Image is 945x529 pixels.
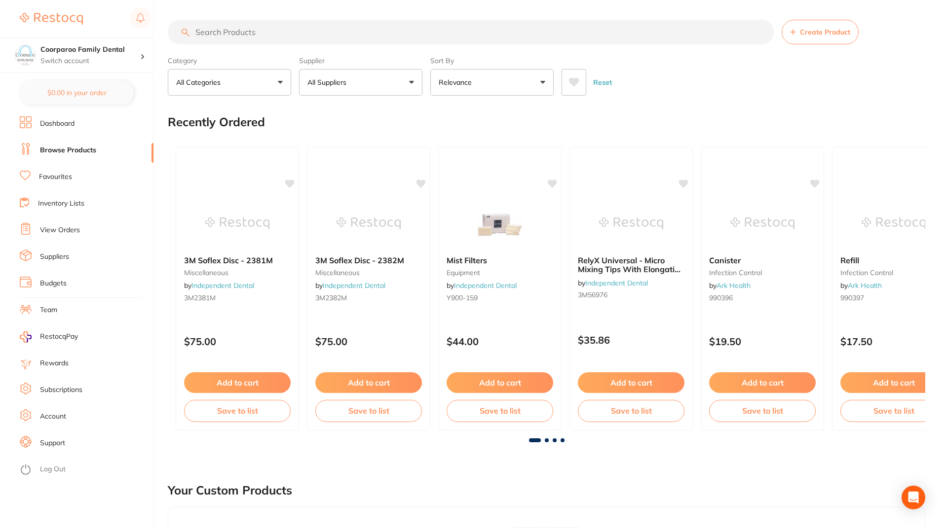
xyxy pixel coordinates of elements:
[439,77,476,87] p: Relevance
[709,281,751,290] span: by
[430,69,554,96] button: Relevance
[337,199,401,248] img: 3M Soflex Disc - 2382M
[315,294,422,302] small: 3M2382M
[862,199,926,248] img: Refill
[205,199,269,248] img: 3M Soflex Disc - 2381M
[40,145,96,155] a: Browse Products
[323,281,385,290] a: Independent Dental
[315,372,422,393] button: Add to cart
[315,281,385,290] span: by
[38,199,84,209] a: Inventory Lists
[20,462,151,478] button: Log Out
[447,269,553,277] small: equipment
[709,294,816,302] small: 990396
[39,172,72,182] a: Favourites
[800,28,850,36] span: Create Product
[168,56,291,65] label: Category
[709,336,816,347] p: $19.50
[902,486,925,509] div: Open Intercom Messenger
[20,81,134,105] button: $0.00 in your order
[184,256,291,265] b: 3M Soflex Disc - 2381M
[315,336,422,347] p: $75.00
[315,256,422,265] b: 3M Soflex Disc - 2382M
[315,400,422,422] button: Save to list
[40,56,140,66] p: Switch account
[40,412,66,422] a: Account
[709,269,816,277] small: infection control
[447,336,553,347] p: $44.00
[599,199,663,248] img: RelyX Universal - Micro Mixing Tips With Elongation Tips - Micro Tip & Elongation Tips - 15 & 15 ...
[447,256,553,265] b: Mist Filters
[40,358,69,368] a: Rewards
[40,252,69,262] a: Suppliers
[730,199,794,248] img: Canister
[168,20,774,44] input: Search Products
[168,115,265,129] h2: Recently Ordered
[40,279,67,288] a: Budgets
[578,334,684,346] p: $35.86
[184,294,291,302] small: 3M2381M
[307,77,350,87] p: All Suppliers
[578,400,684,422] button: Save to list
[454,281,517,290] a: Independent Dental
[184,372,291,393] button: Add to cart
[40,305,57,315] a: Team
[299,69,422,96] button: All Suppliers
[299,56,422,65] label: Supplier
[184,269,291,277] small: miscellaneous
[20,331,32,343] img: RestocqPay
[578,279,648,287] span: by
[184,400,291,422] button: Save to list
[848,281,882,290] a: Ark Health
[191,281,254,290] a: Independent Dental
[585,279,648,287] a: Independent Dental
[717,281,751,290] a: Ark Health
[709,400,816,422] button: Save to list
[20,13,83,25] img: Restocq Logo
[40,438,65,448] a: Support
[447,294,553,302] small: Y900-159
[176,77,225,87] p: All Categories
[709,256,816,265] b: Canister
[184,336,291,347] p: $75.00
[40,332,78,342] span: RestocqPay
[468,199,532,248] img: Mist Filters
[184,281,254,290] span: by
[20,331,78,343] a: RestocqPay
[168,484,292,497] h2: Your Custom Products
[315,269,422,277] small: miscellaneous
[709,372,816,393] button: Add to cart
[40,45,140,55] h4: Coorparoo Family Dental
[40,119,75,129] a: Dashboard
[447,372,553,393] button: Add to cart
[20,7,83,30] a: Restocq Logo
[590,69,615,96] button: Reset
[447,400,553,422] button: Save to list
[840,281,882,290] span: by
[168,69,291,96] button: All Categories
[447,281,517,290] span: by
[578,291,684,299] small: 3M56976
[40,385,82,395] a: Subscriptions
[430,56,554,65] label: Sort By
[782,20,859,44] button: Create Product
[15,45,35,65] img: Coorparoo Family Dental
[578,256,684,274] b: RelyX Universal - Micro Mixing Tips With Elongation Tips - Micro Tip & Elongation Tips - 15 & 15 ...
[40,225,80,235] a: View Orders
[578,372,684,393] button: Add to cart
[40,464,66,474] a: Log Out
